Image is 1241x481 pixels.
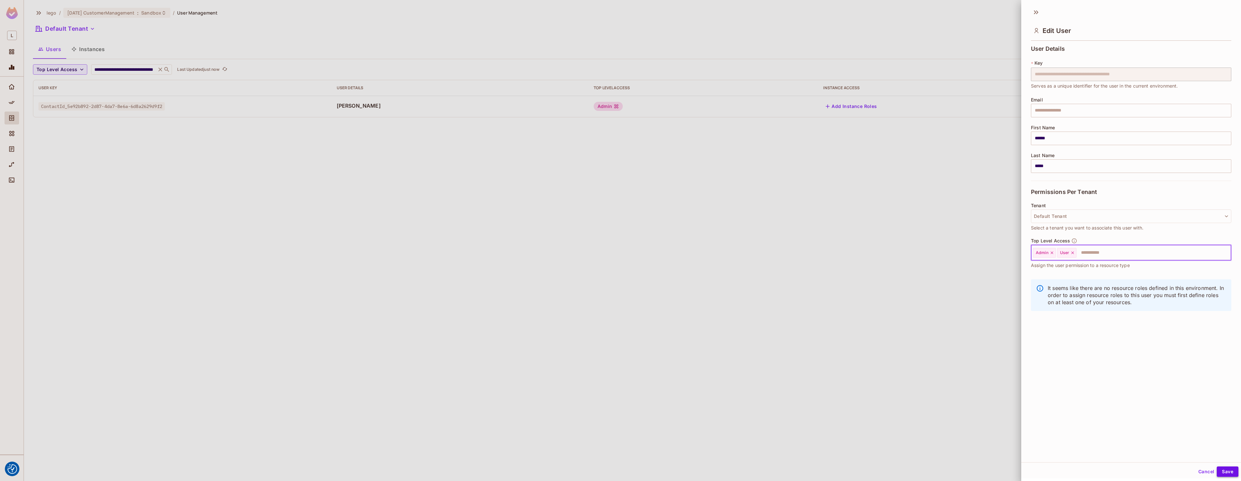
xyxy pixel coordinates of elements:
button: Save [1217,466,1238,477]
span: Select a tenant you want to associate this user with. [1031,224,1143,231]
span: Top Level Access [1031,238,1070,243]
div: Admin [1033,248,1056,258]
button: Cancel [1196,466,1217,477]
span: Last Name [1031,153,1055,158]
span: Permissions Per Tenant [1031,189,1097,195]
div: User [1057,248,1077,258]
span: Assign the user permission to a resource type [1031,262,1130,269]
span: Tenant [1031,203,1046,208]
p: It seems like there are no resource roles defined in this environment. In order to assign resourc... [1048,284,1226,306]
button: Open [1228,252,1229,253]
span: Edit User [1043,27,1071,35]
span: Email [1031,97,1043,102]
img: Revisit consent button [7,464,17,474]
span: Serves as a unique identifier for the user in the current environment. [1031,82,1178,90]
span: Admin [1036,250,1048,255]
span: User [1060,250,1069,255]
button: Default Tenant [1031,209,1231,223]
span: Key [1034,60,1043,66]
button: Consent Preferences [7,464,17,474]
span: First Name [1031,125,1055,130]
span: User Details [1031,46,1065,52]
